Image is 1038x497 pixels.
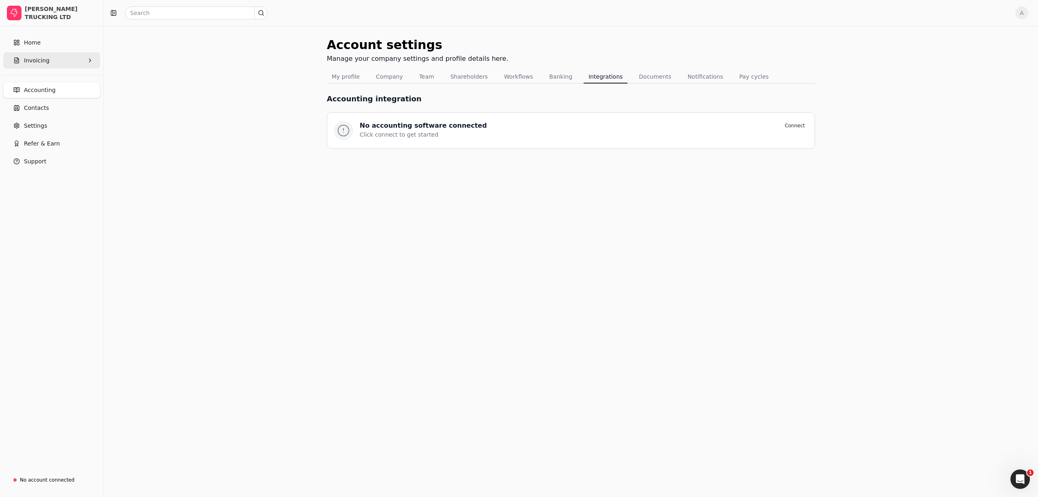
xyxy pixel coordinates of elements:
span: Settings [24,122,47,130]
button: Company [371,70,408,83]
span: Invoicing [24,56,49,65]
nav: Tabs [327,70,815,84]
button: Connect [781,121,808,131]
button: Support [3,153,100,169]
span: Refer & Earn [24,139,60,148]
button: Integrations [583,70,627,83]
span: Contacts [24,104,49,112]
iframe: Intercom live chat [1010,469,1030,489]
div: No accounting software connected [360,121,487,131]
span: Accounting [24,86,56,94]
button: Team [414,70,439,83]
span: 1 [1027,469,1034,476]
a: Contacts [3,100,100,116]
button: Pay cycles [734,70,774,83]
button: Documents [634,70,676,83]
a: Settings [3,118,100,134]
div: No account connected [20,476,75,484]
button: Shareholders [446,70,493,83]
div: Account settings [327,36,508,54]
a: Accounting [3,82,100,98]
button: Banking [545,70,577,83]
a: Home [3,34,100,51]
h1: Accounting integration [327,93,422,104]
div: Click connect to get started [360,131,808,139]
div: Manage your company settings and profile details here. [327,54,508,64]
span: Home [24,39,41,47]
button: My profile [327,70,365,83]
div: [PERSON_NAME] TRUCKING LTD [25,5,97,21]
button: A [1015,6,1028,19]
button: Invoicing [3,52,100,69]
input: Search [125,6,268,19]
a: No account connected [3,473,100,487]
span: Support [24,157,46,166]
button: Notifications [683,70,728,83]
button: Workflows [499,70,538,83]
button: Refer & Earn [3,135,100,152]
